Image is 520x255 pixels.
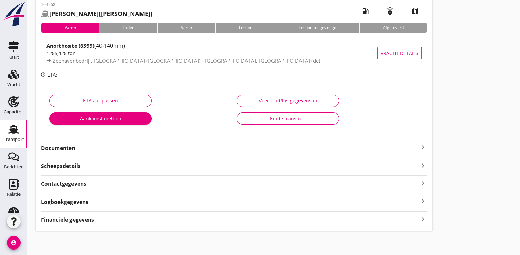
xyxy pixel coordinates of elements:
div: Varen [41,23,99,33]
button: Einde transport [237,112,339,125]
div: Aankomst melden [55,115,146,122]
div: Varen [157,23,215,33]
strong: Documenten [41,144,419,152]
div: Relatie [7,192,21,196]
strong: Anorthosite (6399) [46,42,94,49]
button: Voer laad/los gegevens in [237,95,339,107]
a: Anorthosite (6399)(40-140mm)1285,428 tonZeehavenbedrijf, [GEOGRAPHIC_DATA] ([GEOGRAPHIC_DATA]) - ... [41,38,427,68]
span: ETA: [47,71,57,78]
p: 104268 [41,2,152,8]
div: Einde transport [242,115,333,122]
strong: Logboekgegevens [41,198,89,206]
div: Capaciteit [4,110,24,114]
div: ETA aanpassen [55,97,146,104]
div: Kaart [8,55,19,59]
div: 1285,428 ton [46,50,377,57]
div: Transport [4,137,24,142]
img: logo-small.a267ee39.svg [1,2,26,27]
i: local_gas_station [356,2,375,21]
span: Vracht details [381,50,418,57]
span: Zeehavenbedrijf, [GEOGRAPHIC_DATA] ([GEOGRAPHIC_DATA]) - [GEOGRAPHIC_DATA], [GEOGRAPHIC_DATA] (de) [53,57,320,64]
strong: [PERSON_NAME] [49,10,99,18]
strong: Scheepsdetails [41,162,81,170]
i: account_circle [7,236,21,250]
div: Afgeleverd [359,23,427,33]
i: keyboard_arrow_right [419,143,427,151]
div: Losbon toegevoegd [276,23,360,33]
i: keyboard_arrow_right [419,197,427,206]
div: Voer laad/los gegevens in [242,97,333,104]
button: ETA aanpassen [49,95,152,107]
i: keyboard_arrow_right [419,215,427,224]
h2: ([PERSON_NAME]) [41,9,152,19]
div: Laden [99,23,158,33]
div: Berichten [4,165,24,169]
div: Vracht [7,82,21,87]
button: Aankomst melden [49,112,152,125]
i: keyboard_arrow_right [419,161,427,170]
i: keyboard_arrow_right [419,179,427,188]
button: Vracht details [377,47,422,59]
span: (40-140mm) [94,42,125,49]
i: map [405,2,424,21]
strong: Financiële gegevens [41,216,94,224]
strong: Contactgegevens [41,180,86,188]
i: emergency_share [381,2,400,21]
div: Lossen [215,23,276,33]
